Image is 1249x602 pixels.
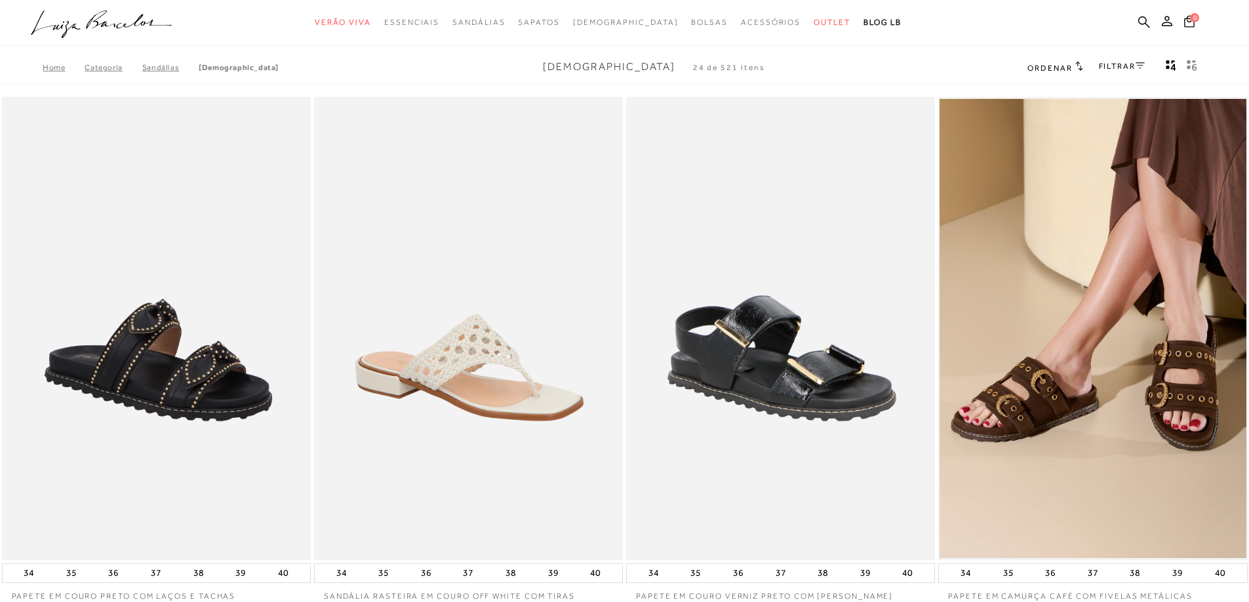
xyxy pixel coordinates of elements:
button: 38 [1126,564,1144,582]
span: Acessórios [741,18,801,27]
button: 36 [104,564,123,582]
button: 39 [231,564,250,582]
img: PAPETE EM COURO VERNIZ PRETO COM SOLADO TRATORADO [627,99,934,558]
a: [DEMOGRAPHIC_DATA] [199,63,279,72]
button: 37 [1084,564,1102,582]
span: Ordenar [1027,64,1072,73]
a: PAPETE EM COURO PRETO COM LAÇOS E TACHAS [2,583,311,602]
button: 40 [586,564,605,582]
a: PAPETE EM CAMURÇA CAFÉ COM FIVELAS METÁLICAS PAPETE EM CAMURÇA CAFÉ COM FIVELAS METÁLICAS [940,99,1246,558]
button: 38 [814,564,832,582]
span: Outlet [814,18,850,27]
img: PAPETE EM COURO PRETO COM LAÇOS E TACHAS [3,99,309,558]
span: Sandálias [452,18,505,27]
button: 40 [898,564,917,582]
button: 40 [274,564,292,582]
button: 0 [1180,14,1199,32]
button: 35 [374,564,393,582]
span: 0 [1190,13,1199,22]
button: 34 [332,564,351,582]
span: Bolsas [691,18,728,27]
button: 37 [772,564,790,582]
button: 34 [957,564,975,582]
a: categoryNavScreenReaderText [518,10,559,35]
a: noSubCategoriesText [573,10,679,35]
button: Mostrar 4 produtos por linha [1162,59,1180,76]
button: 38 [189,564,208,582]
a: SANDÁLIA RASTEIRA EM COURO OFF WHITE COM TIRAS TRAMADAS SANDÁLIA RASTEIRA EM COURO OFF WHITE COM ... [315,99,622,558]
a: categoryNavScreenReaderText [741,10,801,35]
button: 37 [459,564,477,582]
a: FILTRAR [1099,62,1145,71]
button: 39 [544,564,563,582]
button: 36 [417,564,435,582]
button: 34 [20,564,38,582]
span: [DEMOGRAPHIC_DATA] [573,18,679,27]
img: PAPETE EM CAMURÇA CAFÉ COM FIVELAS METÁLICAS [940,99,1246,558]
button: gridText6Desc [1183,59,1201,76]
a: PAPETE EM COURO PRETO COM LAÇOS E TACHAS PAPETE EM COURO PRETO COM LAÇOS E TACHAS [3,99,309,558]
button: 39 [856,564,875,582]
a: PAPETE EM COURO VERNIZ PRETO COM [PERSON_NAME] [626,583,935,602]
span: BLOG LB [863,18,902,27]
a: categoryNavScreenReaderText [452,10,505,35]
span: Sapatos [518,18,559,27]
button: 36 [1041,564,1060,582]
a: Home [43,63,85,72]
button: 36 [729,564,747,582]
button: 39 [1168,564,1187,582]
span: 24 de 521 itens [693,63,765,72]
a: BLOG LB [863,10,902,35]
button: 38 [502,564,520,582]
button: 35 [999,564,1018,582]
a: SANDÁLIAS [142,63,199,72]
button: 40 [1211,564,1229,582]
button: 34 [644,564,663,582]
button: 35 [62,564,81,582]
img: SANDÁLIA RASTEIRA EM COURO OFF WHITE COM TIRAS TRAMADAS [315,99,622,558]
a: categoryNavScreenReaderText [384,10,439,35]
button: 35 [686,564,705,582]
a: PAPETE EM CAMURÇA CAFÉ COM FIVELAS METÁLICAS [938,583,1247,602]
a: categoryNavScreenReaderText [315,10,371,35]
a: categoryNavScreenReaderText [691,10,728,35]
button: 37 [147,564,165,582]
span: Verão Viva [315,18,371,27]
a: Categoria [85,63,142,72]
a: PAPETE EM COURO VERNIZ PRETO COM SOLADO TRATORADO PAPETE EM COURO VERNIZ PRETO COM SOLADO TRATORADO [627,99,934,558]
a: categoryNavScreenReaderText [814,10,850,35]
span: Essenciais [384,18,439,27]
span: [DEMOGRAPHIC_DATA] [543,61,675,73]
